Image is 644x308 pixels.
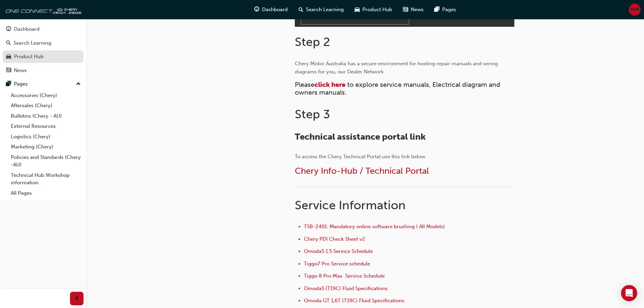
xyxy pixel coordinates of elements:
a: External Resources [8,121,84,132]
span: car-icon [355,5,360,14]
a: Omoda5 1.5 Service Schedule [304,248,373,254]
span: guage-icon [6,26,11,32]
a: news-iconNews [398,3,429,17]
a: Technical Hub Workshop information [8,170,84,188]
button: Pages [3,78,84,90]
span: news-icon [6,68,11,74]
span: Step 3 [295,107,330,121]
span: To access the Chery Technical Portal use this link below [295,153,425,160]
span: car-icon [6,54,11,60]
span: news-icon [403,5,408,14]
a: Policies and Standards (Chery -AU) [8,152,84,170]
span: pages-icon [434,5,439,14]
div: News [14,67,27,74]
span: prev-icon [74,294,79,303]
span: guage-icon [254,5,259,14]
a: Accessories (Chery) [8,90,84,101]
a: All Pages [8,188,84,198]
span: Pages [442,6,456,14]
a: Omoda GT 1,6T (T19C) Fluid Specifications [304,298,404,304]
a: Tiggo 8 Pro Max Service Schedule [304,273,385,279]
span: Dashboard [262,6,288,14]
span: up-icon [76,80,81,89]
span: Chery Motor Australia has a secure environment for hosting repair manuals and wiring diagrams for... [295,61,499,75]
span: Product Hub [362,6,392,14]
button: MM [629,4,641,16]
span: search-icon [6,40,11,46]
a: Chery Info-Hub / Technical Portal [295,166,429,176]
a: Search Learning [3,37,84,49]
span: Search Learning [306,6,344,14]
button: DashboardSearch LearningProduct HubNews [3,22,84,78]
div: Dashboard [14,25,40,33]
span: MM [630,6,639,14]
div: Pages [14,80,28,88]
a: pages-iconPages [429,3,461,17]
div: Open Intercom Messenger [621,285,637,301]
a: Dashboard [3,23,84,35]
a: TSB-2401: Mandatory online software brushing ( All Models) [304,223,445,230]
span: Service Information [295,198,406,212]
span: to explore service manuals, Electrical diagram and owners manuals. [295,81,502,96]
span: Please [295,81,314,89]
a: Marketing (Chery) [8,142,84,152]
span: pages-icon [6,81,11,87]
a: Product Hub [3,50,84,63]
div: Product Hub [14,53,44,61]
a: Chery PDI Check Sheet v2 [304,236,365,242]
a: Aftersales (Chery) [8,100,84,111]
a: News [3,64,84,77]
div: Search Learning [14,39,51,47]
span: News [411,6,424,14]
img: oneconnect [3,3,81,16]
a: guage-iconDashboard [249,3,293,17]
a: Omoda5 (T19C) Fluid Specifications [304,285,388,291]
a: Logistics (Chery) [8,132,84,142]
a: Bulletins (Chery - AU) [8,111,84,121]
a: Tiggo7 Pro Service schedule [304,261,370,267]
a: car-iconProduct Hub [349,3,398,17]
span: Step 2 [295,34,330,49]
a: search-iconSearch Learning [293,3,349,17]
a: click here [314,81,345,89]
span: search-icon [299,5,303,14]
span: Technical assistance portal link [295,132,426,142]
